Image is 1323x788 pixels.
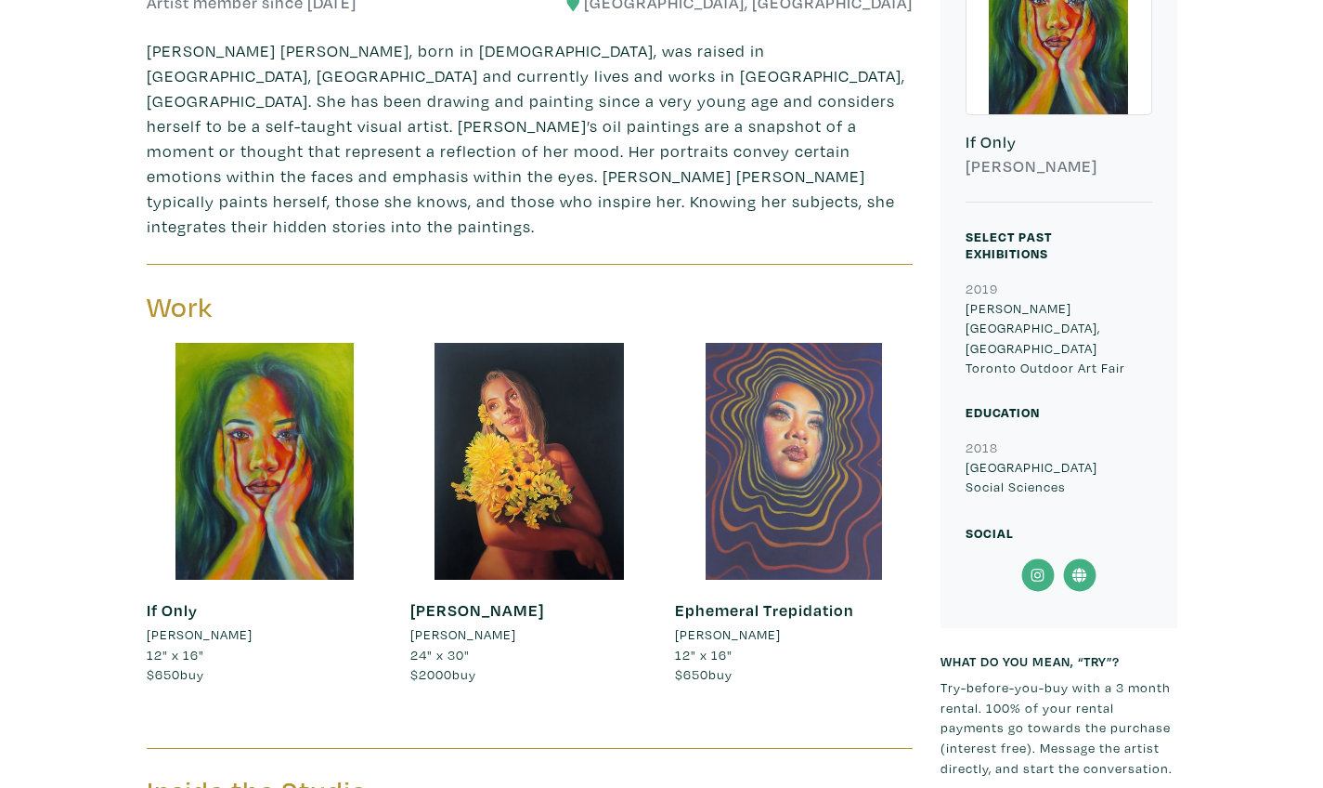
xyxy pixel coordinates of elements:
a: Ephemeral Trepidation [675,599,854,621]
span: 24" x 30" [410,646,470,663]
p: [PERSON_NAME][GEOGRAPHIC_DATA], [GEOGRAPHIC_DATA] Toronto Outdoor Art Fair [966,298,1152,378]
small: 2018 [966,439,998,456]
h6: [PERSON_NAME] [966,156,1152,177]
li: [PERSON_NAME] [675,624,781,645]
span: buy [410,665,476,683]
a: [PERSON_NAME] [410,599,544,621]
p: [GEOGRAPHIC_DATA] Social Sciences [966,457,1152,497]
span: $650 [675,665,708,683]
span: 12" x 16" [147,646,204,663]
span: buy [147,665,204,683]
p: [PERSON_NAME] [PERSON_NAME], born in [DEMOGRAPHIC_DATA], was raised in [GEOGRAPHIC_DATA], [GEOGRA... [147,38,913,239]
span: $650 [147,665,180,683]
h3: Work [147,290,516,325]
small: Social [966,524,1014,542]
a: If Only [147,599,198,621]
span: $2000 [410,665,452,683]
li: [PERSON_NAME] [410,624,516,645]
a: [PERSON_NAME] [675,624,912,645]
li: [PERSON_NAME] [147,624,253,645]
small: Select Past Exhibitions [966,228,1052,262]
a: [PERSON_NAME] [410,624,647,645]
h6: What do you mean, “try”? [940,653,1177,669]
small: 2019 [966,280,998,297]
h6: If Only [966,132,1152,152]
a: [PERSON_NAME] [147,624,383,645]
small: Education [966,403,1040,421]
span: buy [675,665,733,683]
span: 12" x 16" [675,646,733,663]
p: Try-before-you-buy with a 3 month rental. 100% of your rental payments go towards the purchase (i... [940,677,1177,778]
